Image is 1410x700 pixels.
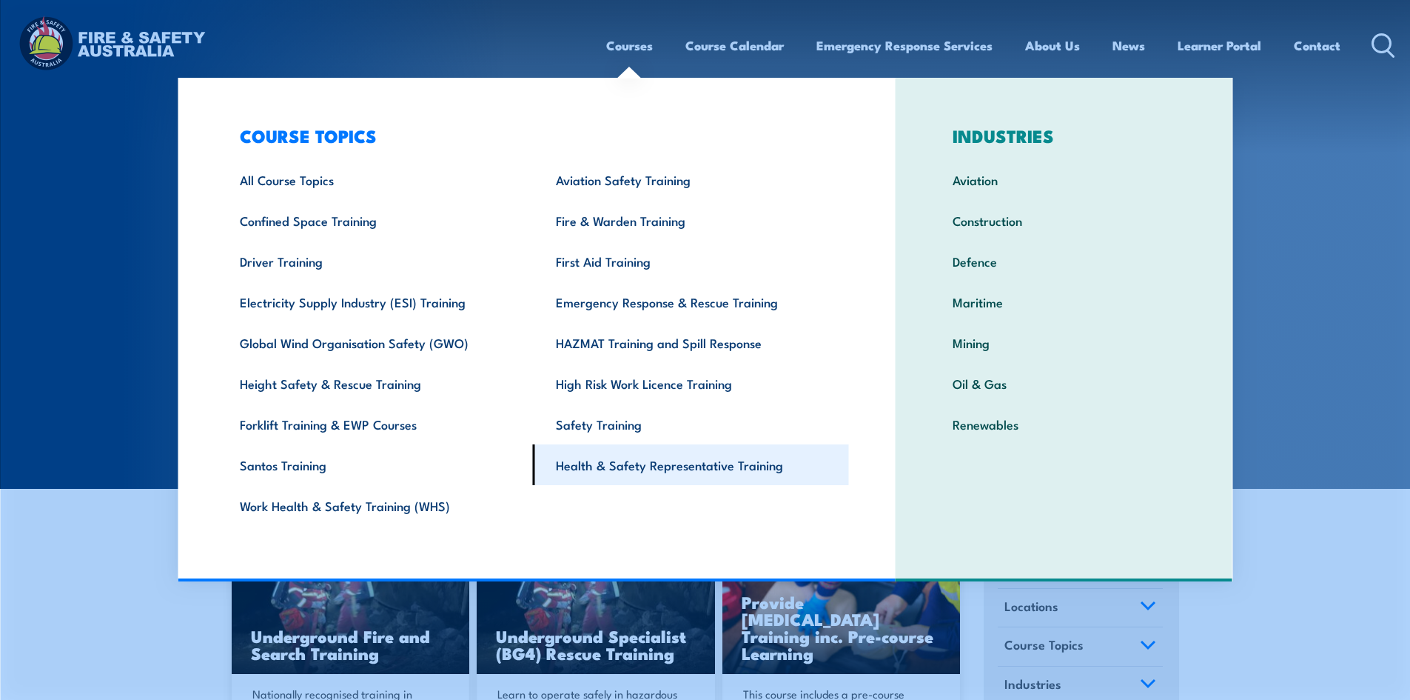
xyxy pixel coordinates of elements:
h3: Underground Specialist (BG4) Rescue Training [496,627,696,661]
a: Confined Space Training [217,200,533,241]
a: Emergency Response Services [816,26,993,65]
a: Renewables [930,404,1198,444]
a: Emergency Response & Rescue Training [533,281,849,322]
a: Safety Training [533,404,849,444]
a: Provide [MEDICAL_DATA] Training inc. Pre-course Learning [722,541,961,675]
a: Health & Safety Representative Training [533,444,849,485]
a: HAZMAT Training and Spill Response [533,322,849,363]
a: Maritime [930,281,1198,322]
a: Height Safety & Rescue Training [217,363,533,404]
a: Aviation [930,159,1198,200]
a: Course Topics [998,627,1163,666]
a: Oil & Gas [930,363,1198,404]
a: News [1112,26,1145,65]
a: Global Wind Organisation Safety (GWO) [217,322,533,363]
a: Forklift Training & EWP Courses [217,404,533,444]
a: Courses [606,26,653,65]
a: First Aid Training [533,241,849,281]
a: Santos Training [217,444,533,485]
span: Course Topics [1004,635,1084,655]
a: Learner Portal [1178,26,1261,65]
a: Underground Specialist (BG4) Rescue Training [477,541,715,675]
a: Contact [1294,26,1340,65]
h3: Provide [MEDICAL_DATA] Training inc. Pre-course Learning [742,593,941,661]
a: High Risk Work Licence Training [533,363,849,404]
a: Fire & Warden Training [533,200,849,241]
span: Locations [1004,596,1058,616]
a: Aviation Safety Training [533,159,849,200]
h3: Underground Fire and Search Training [251,627,451,661]
a: Defence [930,241,1198,281]
a: Mining [930,322,1198,363]
img: Underground mine rescue [477,541,715,675]
a: Underground Fire and Search Training [232,541,470,675]
h3: INDUSTRIES [930,125,1198,146]
a: All Course Topics [217,159,533,200]
h3: COURSE TOPICS [217,125,849,146]
a: Construction [930,200,1198,241]
a: Work Health & Safety Training (WHS) [217,485,533,526]
a: About Us [1025,26,1080,65]
a: Course Calendar [685,26,784,65]
a: Electricity Supply Industry (ESI) Training [217,281,533,322]
a: Driver Training [217,241,533,281]
img: Underground mine rescue [232,541,470,675]
a: Locations [998,589,1163,627]
span: Industries [1004,674,1061,694]
img: Low Voltage Rescue and Provide CPR [722,541,961,675]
